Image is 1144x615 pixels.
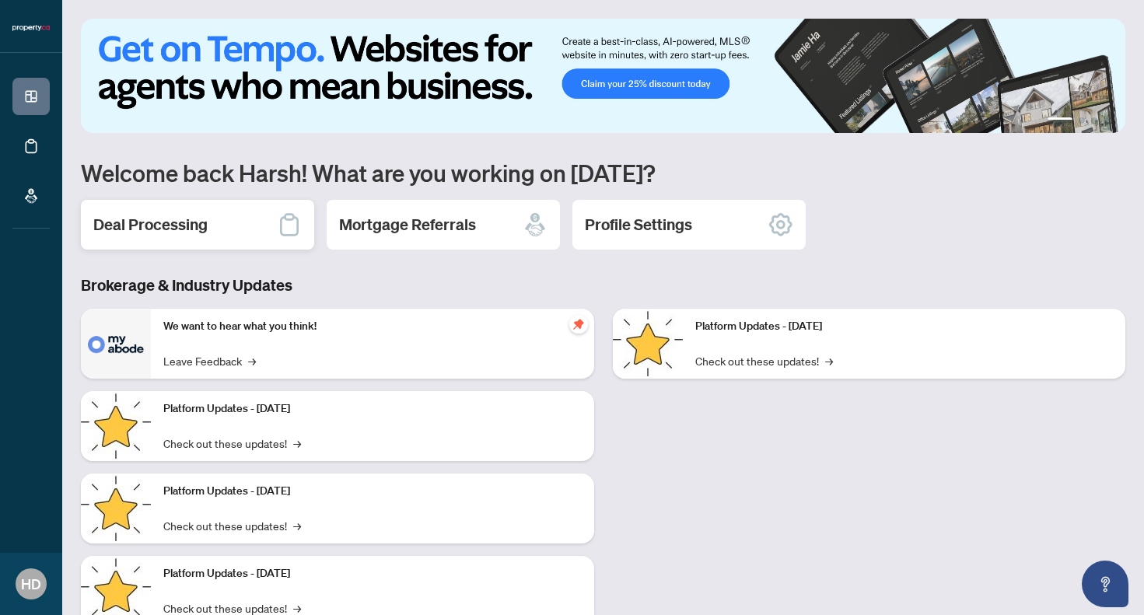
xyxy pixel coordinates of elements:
[81,274,1125,296] h3: Brokerage & Industry Updates
[1079,117,1085,124] button: 2
[163,435,301,452] a: Check out these updates!→
[248,352,256,369] span: →
[163,318,582,335] p: We want to hear what you think!
[695,352,833,369] a: Check out these updates!→
[93,214,208,236] h2: Deal Processing
[81,309,151,379] img: We want to hear what you think!
[293,517,301,534] span: →
[825,352,833,369] span: →
[81,158,1125,187] h1: Welcome back Harsh! What are you working on [DATE]?
[163,483,582,500] p: Platform Updates - [DATE]
[339,214,476,236] h2: Mortgage Referrals
[585,214,692,236] h2: Profile Settings
[163,400,582,418] p: Platform Updates - [DATE]
[163,517,301,534] a: Check out these updates!→
[12,23,50,33] img: logo
[1082,561,1128,607] button: Open asap
[1048,117,1072,124] button: 1
[293,435,301,452] span: →
[163,352,256,369] a: Leave Feedback→
[1104,117,1110,124] button: 4
[569,315,588,334] span: pushpin
[21,573,41,595] span: HD
[81,391,151,461] img: Platform Updates - September 16, 2025
[81,19,1125,133] img: Slide 0
[695,318,1114,335] p: Platform Updates - [DATE]
[1091,117,1097,124] button: 3
[163,565,582,582] p: Platform Updates - [DATE]
[613,309,683,379] img: Platform Updates - June 23, 2025
[81,473,151,543] img: Platform Updates - July 21, 2025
